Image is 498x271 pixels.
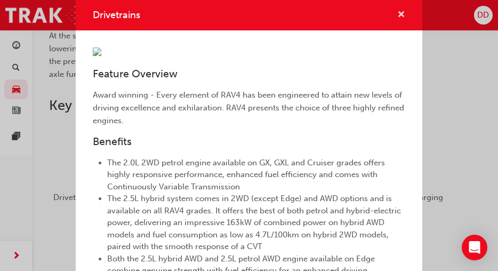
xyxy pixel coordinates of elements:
[397,9,405,22] button: cross-icon
[93,9,140,21] span: Drivetrains
[93,90,406,125] span: Award winning - Every element of RAV4 has been engineered to attain new levels of driving excelle...
[93,47,101,56] img: 21ed531a-76de-40a4-88e6-680697d65bf9.webp
[462,235,487,260] div: Open Intercom Messenger
[397,11,405,20] span: cross-icon
[93,135,405,148] h3: Benefits
[93,68,405,80] h3: Feature Overview
[107,157,405,193] li: The 2.0L 2WD petrol engine available on GX, GXL and Cruiser grades offers highly responsive perfo...
[107,193,405,253] li: The 2.5L hybrid system comes in 2WD (except Edge) and AWD options and is available on all RAV4 gr...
